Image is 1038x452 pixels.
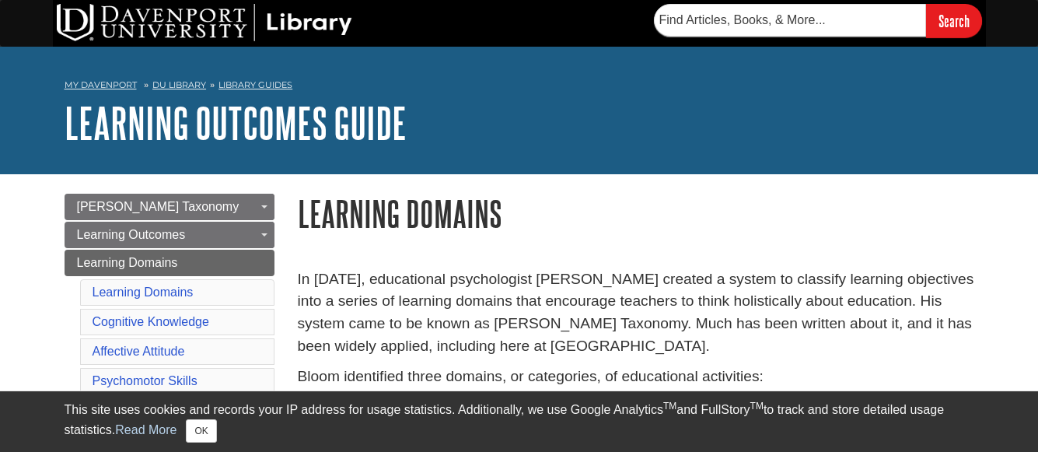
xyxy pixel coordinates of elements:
sup: TM [750,401,764,412]
span: Learning Outcomes [77,228,186,241]
input: Find Articles, Books, & More... [654,4,926,37]
a: Learning Outcomes [65,222,274,248]
a: Learning Domains [65,250,274,276]
form: Searches DU Library's articles, books, and more [654,4,982,37]
button: Close [186,419,216,443]
a: Psychomotor Skills [93,374,197,387]
img: DU Library [57,4,352,41]
span: [PERSON_NAME] Taxonomy [77,200,239,213]
a: Affective Attitude [93,345,185,358]
input: Search [926,4,982,37]
a: Library Guides [218,79,292,90]
p: Bloom identified three domains, or categories, of educational activities: [298,366,974,388]
p: In [DATE], educational psychologist [PERSON_NAME] created a system to classify learning objective... [298,268,974,358]
a: My Davenport [65,79,137,92]
a: DU Library [152,79,206,90]
span: Learning Domains [77,256,178,269]
sup: TM [663,401,676,412]
a: [PERSON_NAME] Taxonomy [65,194,274,220]
a: Read More [115,423,176,436]
a: Cognitive Knowledge [93,315,209,328]
div: Guide Page Menu [65,194,274,398]
nav: breadcrumb [65,75,974,100]
h1: Learning Domains [298,194,974,233]
a: Learning Outcomes Guide [65,99,407,147]
div: This site uses cookies and records your IP address for usage statistics. Additionally, we use Goo... [65,401,974,443]
a: Learning Domains [93,286,194,299]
